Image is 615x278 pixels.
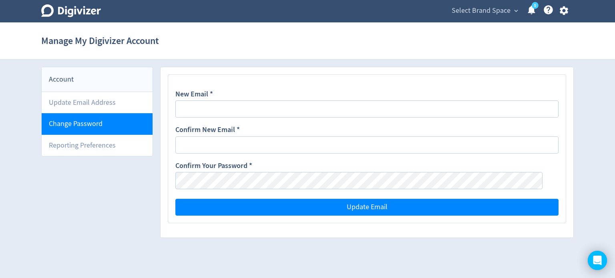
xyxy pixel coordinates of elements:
div: Open Intercom Messenger [588,251,607,270]
span: expand_more [512,7,520,14]
span: Update Email [347,204,388,211]
button: Update Email [175,199,559,216]
label: New Email * [175,89,213,100]
label: Confirm New Email * [175,125,240,136]
button: Select Brand Space [449,4,520,17]
div: Account [42,67,153,92]
a: Reporting Preferences [42,135,153,156]
a: Change Password [42,113,153,134]
a: Update Email Address [42,92,153,113]
label: Confirm Your Password * [175,161,252,172]
span: Select Brand Space [452,4,510,17]
a: 5 [532,2,539,9]
h1: Manage My Digivizer Account [41,28,159,54]
text: 5 [534,3,536,8]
